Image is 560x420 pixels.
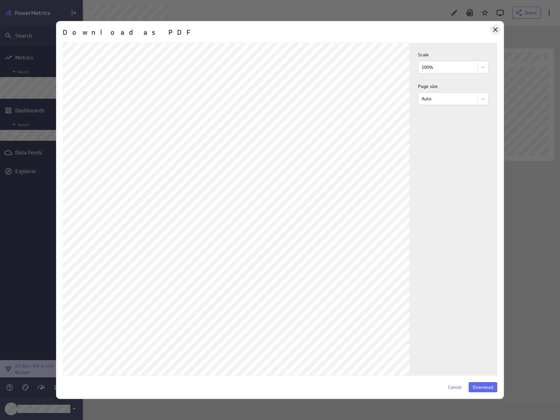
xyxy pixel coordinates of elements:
[418,83,488,90] label: Page size
[63,28,192,38] h2: Download as PDF
[490,24,501,35] div: Close
[63,43,409,376] div: PDF Preview Content
[469,382,497,392] button: Download
[422,64,433,70] div: 100%
[473,384,493,390] span: Download
[418,52,488,58] label: Scale
[418,61,488,74] div: Scale
[444,382,465,392] button: Cancel
[422,96,431,102] div: Auto
[448,384,461,390] span: Cancel
[418,92,488,105] div: Page size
